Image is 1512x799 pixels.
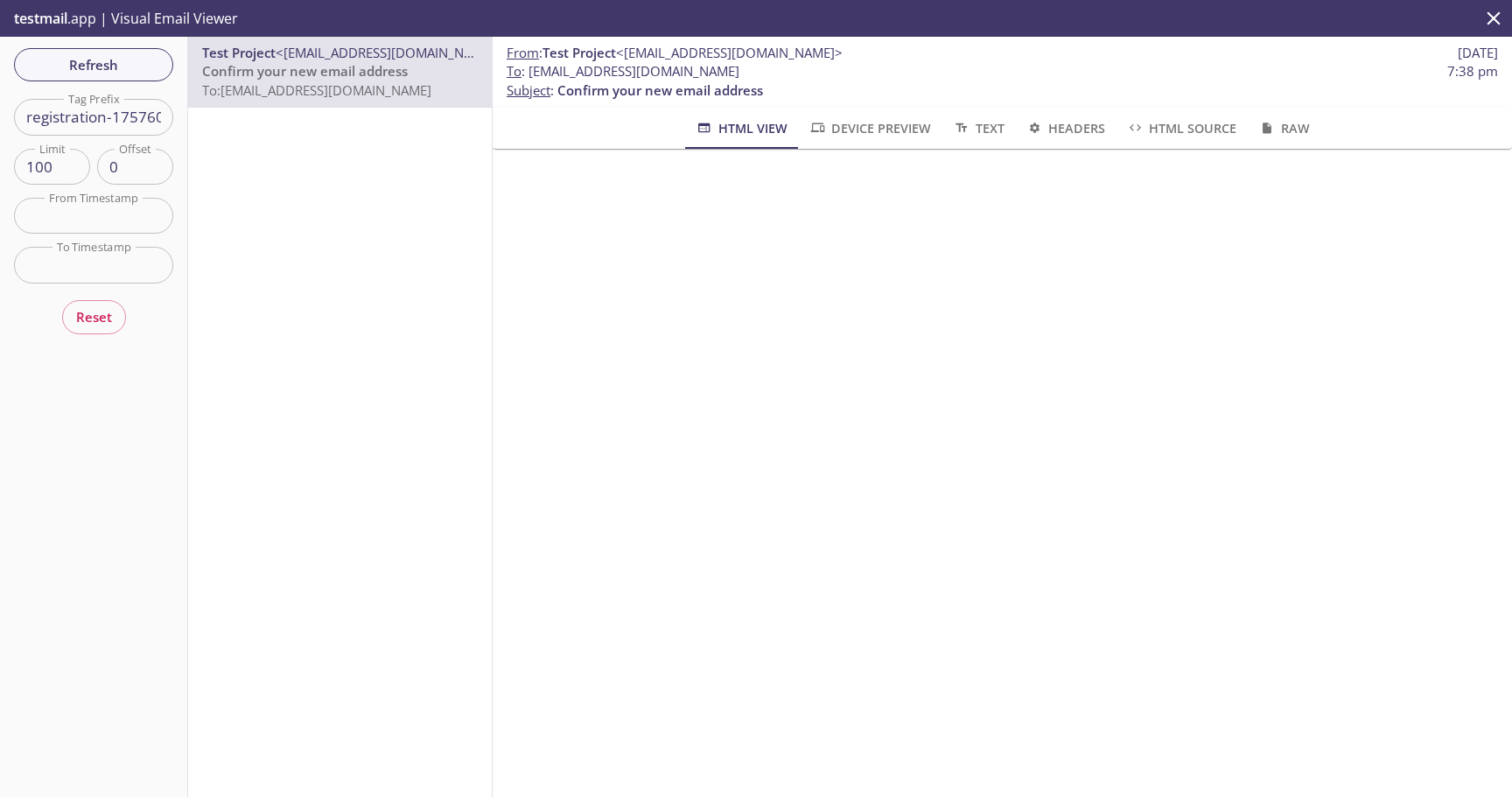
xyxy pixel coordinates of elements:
[14,48,173,81] button: Refresh
[1257,117,1309,139] span: Raw
[202,81,431,99] span: To: [EMAIL_ADDRESS][DOMAIN_NAME]
[1447,62,1498,81] span: 7:38 pm
[1025,117,1105,139] span: Headers
[202,44,276,61] span: Test Project
[507,62,739,81] span: : [EMAIL_ADDRESS][DOMAIN_NAME]
[507,62,521,80] span: To
[188,37,492,107] div: Test Project<[EMAIL_ADDRESS][DOMAIN_NAME]>Confirm your new email addressTo:[EMAIL_ADDRESS][DOMAIN...
[808,117,931,139] span: Device Preview
[507,62,1498,100] p: :
[507,44,843,62] span: :
[952,117,1004,139] span: Text
[1458,44,1498,62] span: [DATE]
[695,117,787,139] span: HTML View
[616,44,843,61] span: <[EMAIL_ADDRESS][DOMAIN_NAME]>
[76,305,112,328] span: Reset
[276,44,502,61] span: <[EMAIL_ADDRESS][DOMAIN_NAME]>
[542,44,616,61] span: Test Project
[188,37,492,108] nav: emails
[1126,117,1236,139] span: HTML Source
[202,62,408,80] span: Confirm your new email address
[28,53,159,76] span: Refresh
[62,300,126,333] button: Reset
[557,81,763,99] span: Confirm your new email address
[507,44,539,61] span: From
[507,81,550,99] span: Subject
[14,9,67,28] span: testmail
